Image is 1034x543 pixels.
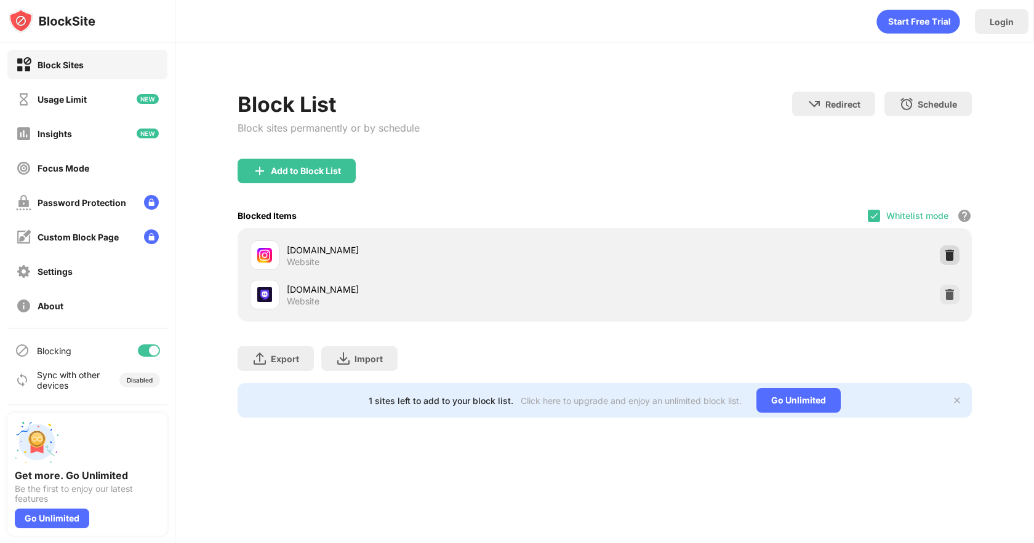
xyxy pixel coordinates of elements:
div: About [38,301,63,311]
img: favicons [257,248,272,263]
img: new-icon.svg [137,129,159,138]
img: sync-icon.svg [15,373,30,387]
div: Password Protection [38,197,126,208]
div: Import [355,354,383,364]
img: x-button.svg [952,395,962,405]
div: Blocked Items [238,210,297,221]
div: 1 sites left to add to your block list. [369,395,513,406]
div: Block List [238,92,420,117]
img: new-icon.svg [137,94,159,104]
div: Website [287,256,319,268]
img: password-protection-off.svg [16,195,31,210]
img: check.svg [869,211,879,221]
img: about-off.svg [16,298,31,314]
div: [DOMAIN_NAME] [287,244,605,256]
div: Website [287,296,319,307]
img: time-usage-off.svg [16,92,31,107]
img: lock-menu.svg [144,229,159,244]
div: Custom Block Page [38,232,119,242]
div: Whitelist mode [886,210,948,221]
img: favicons [257,287,272,302]
img: block-on.svg [16,57,31,73]
img: lock-menu.svg [144,195,159,210]
div: Export [271,354,299,364]
div: Block sites permanently or by schedule [238,122,420,134]
div: Block Sites [38,60,84,70]
div: animation [876,9,960,34]
img: logo-blocksite.svg [9,9,95,33]
div: Redirect [825,99,860,109]
div: Sync with other devices [37,370,100,390]
img: focus-off.svg [16,161,31,176]
div: Login [990,17,1014,27]
img: customize-block-page-off.svg [16,229,31,245]
div: Click here to upgrade and enjoy an unlimited block list. [521,395,742,406]
div: Focus Mode [38,163,89,173]
div: Settings [38,266,73,277]
div: Schedule [918,99,957,109]
img: settings-off.svg [16,264,31,279]
div: Go Unlimited [15,509,89,528]
img: blocking-icon.svg [15,343,30,358]
div: Usage Limit [38,94,87,105]
div: Disabled [127,376,153,384]
div: Blocking [37,346,71,356]
div: Add to Block List [271,166,341,176]
div: Go Unlimited [756,388,841,413]
div: Get more. Go Unlimited [15,469,160,482]
div: Insights [38,129,72,139]
div: [DOMAIN_NAME] [287,283,605,296]
img: insights-off.svg [16,126,31,141]
img: push-unlimited.svg [15,420,59,464]
div: Be the first to enjoy our latest features [15,484,160,504]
